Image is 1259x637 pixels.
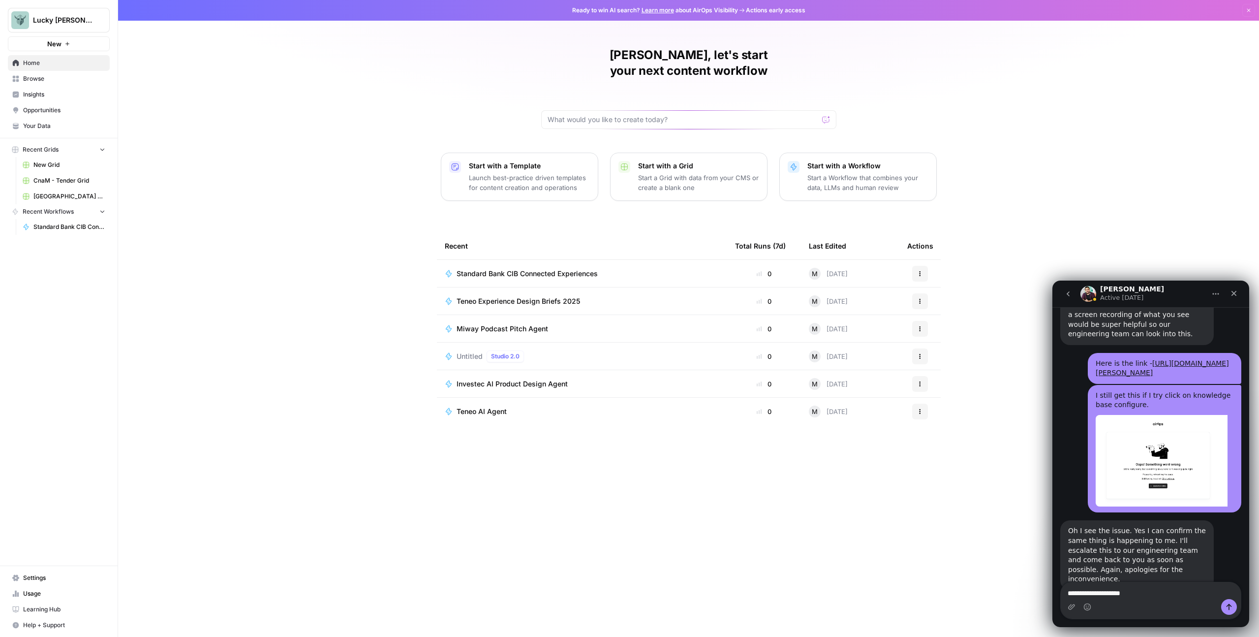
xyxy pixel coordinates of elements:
div: [DATE] [809,323,848,335]
button: Recent Grids [8,142,110,157]
button: Workspace: Lucky Beard [8,8,110,32]
button: Start with a GridStart a Grid with data from your CMS or create a blank one [610,153,768,201]
h1: [PERSON_NAME], let's start your next content workflow [541,47,836,79]
a: Browse [8,71,110,87]
span: Ready to win AI search? about AirOps Visibility [572,6,738,15]
span: Insights [23,90,105,99]
span: Investec AI Product Design Agent [457,379,568,389]
p: Start with a Workflow [807,161,928,171]
a: Standard Bank CIB Connected Experiences [18,219,110,235]
div: [DATE] [809,268,848,280]
span: New [47,39,61,49]
span: Studio 2.0 [491,352,520,361]
p: Start a Workflow that combines your data, LLMs and human review [807,173,928,192]
span: Your Data [23,122,105,130]
a: UntitledStudio 2.0 [445,350,719,362]
span: M [812,296,818,306]
button: New [8,36,110,51]
div: [DATE] [809,406,848,417]
button: Start with a TemplateLaunch best-practice driven templates for content creation and operations [441,153,598,201]
input: What would you like to create today? [548,115,818,125]
div: 0 [735,379,793,389]
a: Miway Podcast Pitch Agent [445,324,719,334]
span: Recent Grids [23,145,59,154]
a: Teneo Experience Design Briefs 2025 [445,296,719,306]
a: Opportunities [8,102,110,118]
a: Settings [8,570,110,586]
a: New Grid [18,157,110,173]
button: Start with a WorkflowStart a Workflow that combines your data, LLMs and human review [779,153,937,201]
span: M [812,324,818,334]
a: Standard Bank CIB Connected Experiences [445,269,719,279]
span: M [812,407,818,416]
span: Miway Podcast Pitch Agent [457,324,548,334]
button: Recent Workflows [8,204,110,219]
p: Start with a Template [469,161,590,171]
div: Total Runs (7d) [735,232,786,259]
span: [GEOGRAPHIC_DATA] Tender - Stories [33,192,105,201]
p: Start a Grid with data from your CMS or create a blank one [638,173,759,192]
div: 0 [735,324,793,334]
a: Investec AI Product Design Agent [445,379,719,389]
div: [DATE] [809,378,848,390]
div: Recent [445,232,719,259]
span: M [812,379,818,389]
span: M [812,269,818,279]
a: [GEOGRAPHIC_DATA] Tender - Stories [18,189,110,204]
a: Usage [8,586,110,602]
span: Teneo AI Agent [457,407,507,416]
span: Standard Bank CIB Connected Experiences [457,269,598,279]
a: Your Data [8,118,110,134]
div: 0 [735,269,793,279]
span: Standard Bank CIB Connected Experiences [33,223,105,231]
a: Teneo AI Agent [445,407,719,416]
span: Lucky [PERSON_NAME] [33,15,92,25]
iframe: Intercom live chat [1052,281,1249,627]
span: Learning Hub [23,605,105,614]
button: Help + Support [8,617,110,633]
div: Actions [907,232,933,259]
span: New Grid [33,160,105,169]
span: Browse [23,74,105,83]
span: Actions early access [746,6,805,15]
span: Recent Workflows [23,207,74,216]
img: Lucky Beard Logo [11,11,29,29]
span: Opportunities [23,106,105,115]
a: CnaM - Tender Grid [18,173,110,189]
span: Help + Support [23,621,105,630]
span: Settings [23,573,105,582]
span: CnaM - Tender Grid [33,176,105,185]
div: 0 [735,351,793,361]
div: [DATE] [809,295,848,307]
span: Untitled [457,351,483,361]
span: Teneo Experience Design Briefs 2025 [457,296,580,306]
p: Launch best-practice driven templates for content creation and operations [469,173,590,192]
span: Usage [23,589,105,598]
a: Insights [8,87,110,102]
div: [DATE] [809,350,848,362]
a: Home [8,55,110,71]
div: 0 [735,407,793,416]
p: Start with a Grid [638,161,759,171]
span: Home [23,59,105,67]
span: M [812,351,818,361]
